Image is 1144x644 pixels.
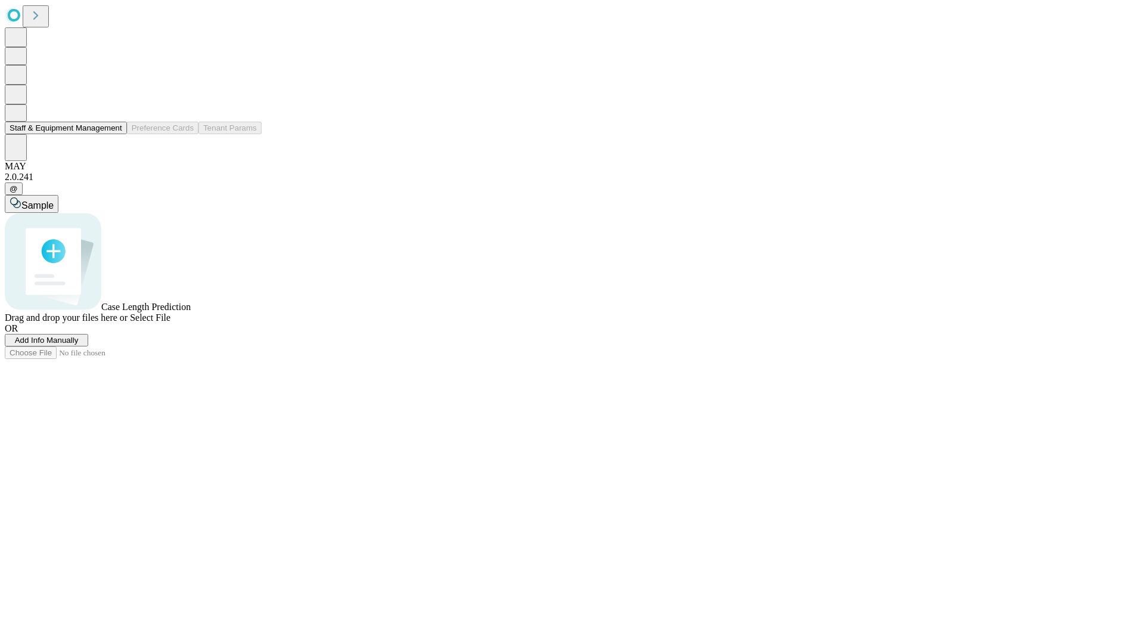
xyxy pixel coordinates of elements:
span: Drag and drop your files here or [5,312,128,323]
button: Tenant Params [198,122,262,134]
span: Case Length Prediction [101,302,191,312]
div: 2.0.241 [5,172,1139,182]
button: @ [5,182,23,195]
span: Sample [21,200,54,210]
span: Select File [130,312,170,323]
div: MAY [5,161,1139,172]
span: @ [10,184,18,193]
button: Preference Cards [127,122,198,134]
span: OR [5,323,18,333]
button: Add Info Manually [5,334,88,346]
span: Add Info Manually [15,336,79,345]
button: Sample [5,195,58,213]
button: Staff & Equipment Management [5,122,127,134]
